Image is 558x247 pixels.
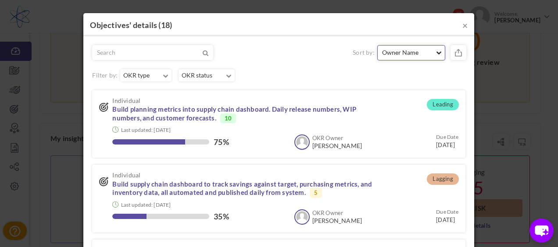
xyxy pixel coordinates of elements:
b: OKR Owner [312,134,343,141]
span: Leading [427,99,458,110]
label: Filter by: [92,72,118,78]
button: Owner Name [377,45,445,60]
small: Last updated: [DATE] [121,201,171,208]
small: Last updated: [DATE] [121,127,171,133]
span: [PERSON_NAME] [312,142,362,149]
small: Export [451,45,466,60]
input: Search [93,46,176,60]
label: 75% [214,138,229,146]
label: 35% [214,212,229,221]
a: Build supply chain dashboard to track savings against target, purchasing metrics, and inventory d... [112,180,372,198]
span: [PERSON_NAME] [312,217,362,224]
b: OKR type [123,70,150,81]
span: Individual [112,97,383,104]
button: OKR status [179,69,235,81]
small: [DATE] [436,133,458,149]
b: OKR status [182,70,212,81]
span: Owner Name [382,48,434,57]
a: Build planning metrics into supply chain dashboard. Daily release numbers, WIP numbers, and custo... [112,105,356,123]
span: 5 [310,188,322,198]
button: × [462,21,468,30]
span: Lagging [427,173,458,185]
span: 10 [220,113,236,123]
span: Individual [112,172,383,178]
label: Sort by: [353,48,375,57]
button: OKR type [120,69,172,81]
span: 18 [161,20,170,30]
small: [DATE] [436,208,458,224]
b: OKR Owner [312,209,343,216]
button: chat-button [529,219,554,243]
small: Due Date [436,134,458,140]
small: Due Date [436,208,458,215]
h4: Objectives' details ( ) [90,20,467,31]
